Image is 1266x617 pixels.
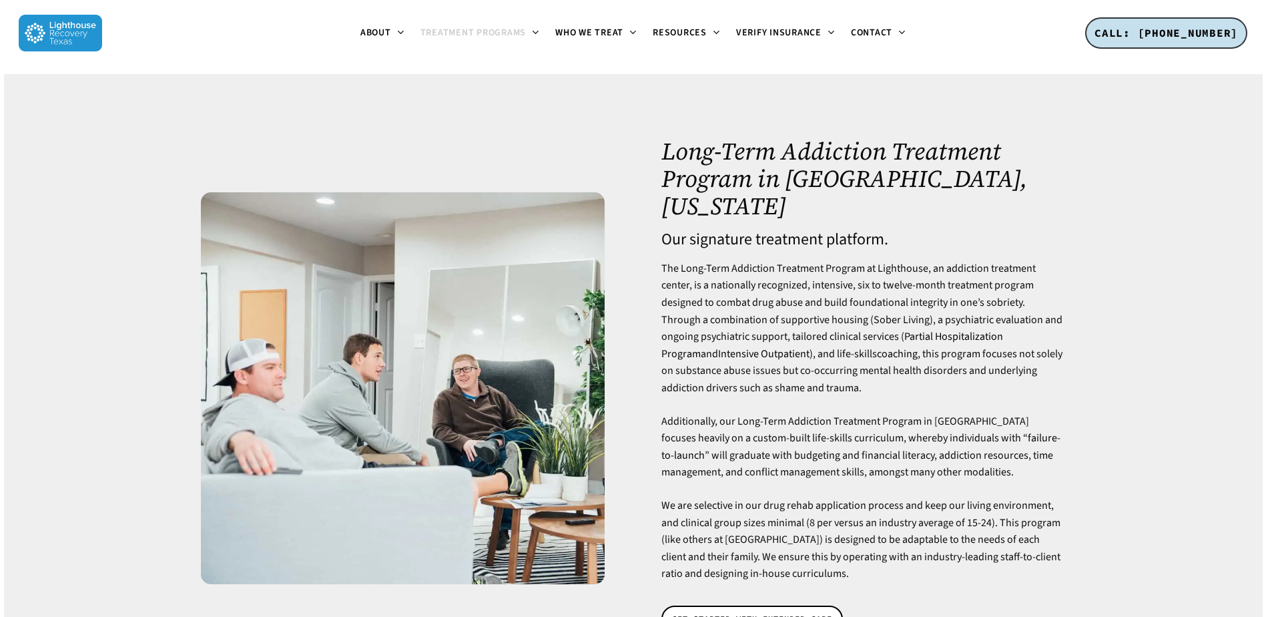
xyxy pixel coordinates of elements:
a: Verify Insurance [728,28,843,39]
a: About [352,28,412,39]
a: Intensive Outpatient [718,347,810,361]
a: Who We Treat [547,28,645,39]
a: Treatment Programs [412,28,548,39]
a: Resources [645,28,728,39]
h4: Our signature treatment platform. [661,231,1065,248]
a: Contact [843,28,914,39]
img: Lighthouse Recovery Texas [19,15,102,51]
p: The Long-Term Addiction Treatment Program at Lighthouse, an addiction treatment center, is a nati... [661,260,1065,413]
span: Verify Insurance [736,26,822,39]
a: failure-to-launch [661,431,1060,463]
a: coaching [877,347,918,361]
span: CALL: [PHONE_NUMBER] [1094,26,1238,39]
a: Partial Hospitalization Program [661,329,1003,361]
span: Treatment Programs [420,26,527,39]
p: We are selective in our drug rehab application process and keep our living environment, and clini... [661,497,1065,583]
span: About [360,26,391,39]
span: Resources [653,26,707,39]
h1: Long-Term Addiction Treatment Program in [GEOGRAPHIC_DATA], [US_STATE] [661,138,1065,220]
span: Contact [851,26,892,39]
span: Who We Treat [555,26,623,39]
p: Additionally, our Long-Term Addiction Treatment Program in [GEOGRAPHIC_DATA] focuses heavily on a... [661,413,1065,497]
a: CALL: [PHONE_NUMBER] [1085,17,1247,49]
